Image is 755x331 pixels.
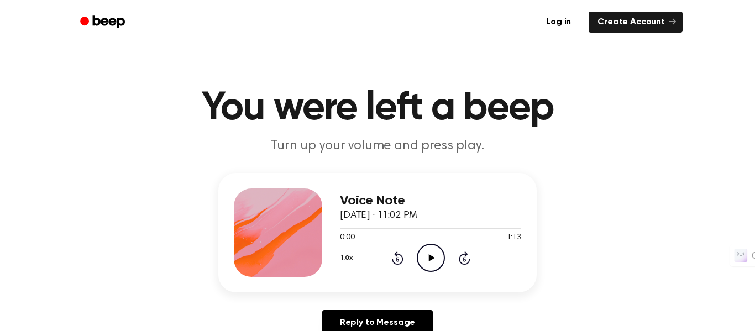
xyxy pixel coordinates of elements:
span: 1:13 [507,232,521,244]
a: Create Account [589,12,683,33]
h3: Voice Note [340,193,521,208]
p: Turn up your volume and press play. [165,137,590,155]
button: 1.0x [340,249,356,267]
a: Log in [535,9,582,35]
h1: You were left a beep [95,88,660,128]
span: 0:00 [340,232,354,244]
span: [DATE] · 11:02 PM [340,211,417,220]
a: Beep [72,12,135,33]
